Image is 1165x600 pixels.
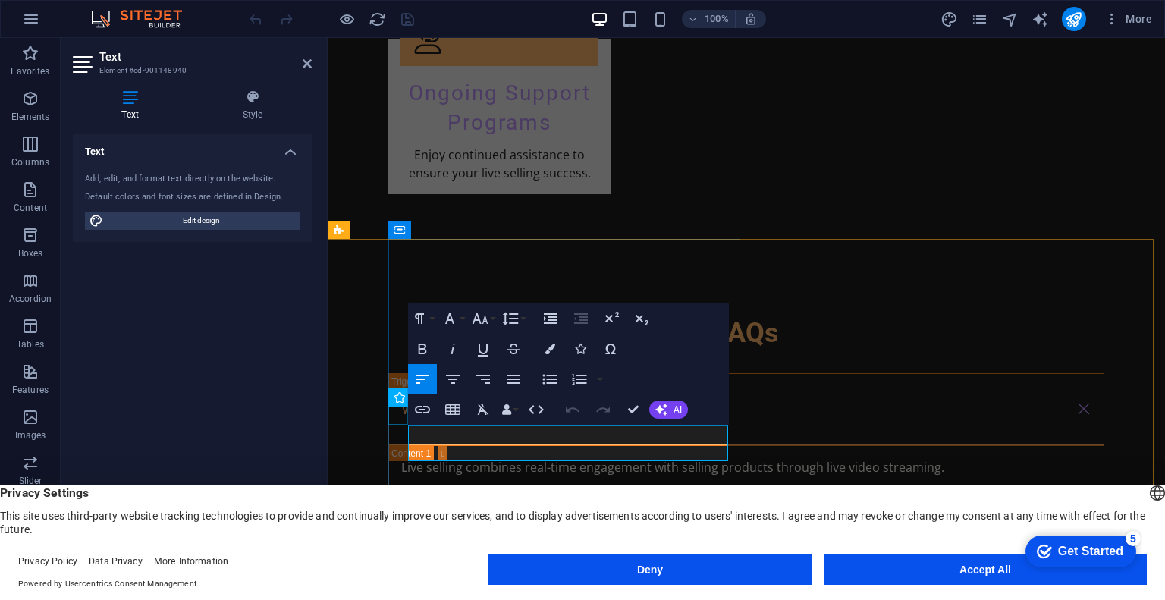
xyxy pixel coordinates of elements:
[85,173,300,186] div: Add, edit, and format text directly on the website.
[73,90,193,121] h4: Text
[85,212,300,230] button: Edit design
[99,50,312,64] h2: Text
[108,212,295,230] span: Edit design
[112,3,127,18] div: 5
[73,134,312,161] h4: Text
[45,17,110,30] div: Get Started
[193,90,312,121] h4: Style
[85,191,300,204] div: Default colors and font sizes are defined in Design.
[12,8,123,39] div: Get Started 5 items remaining, 0% complete
[99,64,281,77] h3: Element #ed-901148940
